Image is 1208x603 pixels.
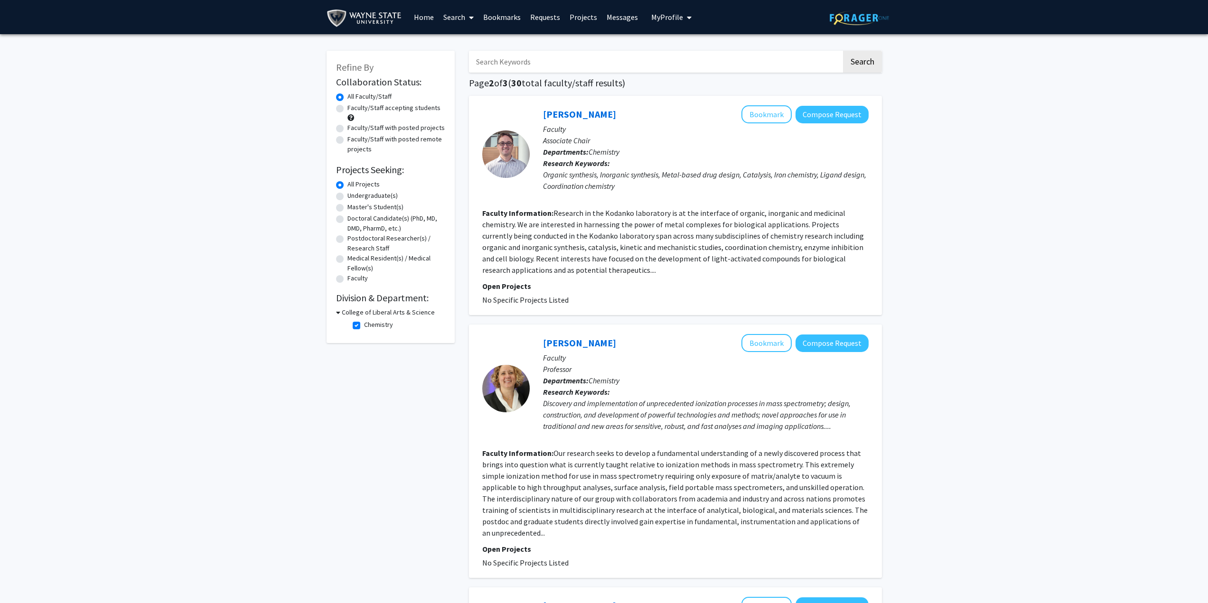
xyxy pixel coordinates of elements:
span: Chemistry [589,147,619,157]
label: All Faculty/Staff [347,92,392,102]
a: Messages [602,0,643,34]
label: Chemistry [364,320,393,330]
p: Faculty [543,123,869,135]
b: Research Keywords: [543,158,610,168]
p: Open Projects [482,543,869,555]
h1: Page of ( total faculty/staff results) [469,77,882,89]
a: Search [439,0,478,34]
label: Master's Student(s) [347,202,403,212]
b: Faculty Information: [482,448,553,458]
p: Professor [543,363,869,375]
span: 3 [503,77,508,89]
b: Faculty Information: [482,208,553,218]
iframe: Chat [7,560,40,596]
label: Postdoctoral Researcher(s) / Research Staff [347,233,445,253]
a: [PERSON_NAME] [543,337,616,349]
label: Faculty/Staff with posted remote projects [347,134,445,154]
label: Faculty/Staff accepting students [347,103,440,113]
span: Chemistry [589,376,619,385]
label: Faculty/Staff with posted projects [347,123,445,133]
h2: Collaboration Status: [336,76,445,88]
a: Requests [525,0,565,34]
button: Search [843,51,882,73]
img: ForagerOne Logo [830,10,889,25]
button: Add Jeremy Kodanko to Bookmarks [741,105,792,123]
label: Doctoral Candidate(s) (PhD, MD, DMD, PharmD, etc.) [347,213,445,233]
span: Refine By [336,61,374,73]
span: No Specific Projects Listed [482,295,569,305]
b: Departments: [543,376,589,385]
img: Wayne State University Logo [327,8,406,29]
span: 30 [511,77,522,89]
div: Organic synthesis, Inorganic synthesis, Metal-based drug design, Catalysis, Iron chemistry, Ligan... [543,169,869,192]
span: My Profile [651,12,683,22]
span: No Specific Projects Listed [482,558,569,567]
h2: Projects Seeking: [336,164,445,176]
h2: Division & Department: [336,292,445,304]
p: Open Projects [482,280,869,292]
button: Compose Request to Jeremy Kodanko [796,106,869,123]
fg-read-more: Research in the Kodanko laboratory is at the interface of organic, inorganic and medicinal chemis... [482,208,864,275]
span: 2 [489,77,494,89]
button: Compose Request to Sarah Trimpin [796,334,869,352]
p: Associate Chair [543,135,869,146]
b: Research Keywords: [543,387,610,397]
a: Home [409,0,439,34]
input: Search Keywords [469,51,842,73]
div: Discovery and implementation of unprecedented ionization processes in mass spectrometry; design, ... [543,398,869,432]
fg-read-more: Our research seeks to develop a fundamental understanding of a newly discovered process that brin... [482,448,868,538]
label: Medical Resident(s) / Medical Fellow(s) [347,253,445,273]
b: Departments: [543,147,589,157]
label: Undergraduate(s) [347,191,398,201]
label: Faculty [347,273,368,283]
a: Bookmarks [478,0,525,34]
a: [PERSON_NAME] [543,108,616,120]
button: Add Sarah Trimpin to Bookmarks [741,334,792,352]
p: Faculty [543,352,869,363]
h3: College of Liberal Arts & Science [342,307,435,317]
label: All Projects [347,179,380,189]
a: Projects [565,0,602,34]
